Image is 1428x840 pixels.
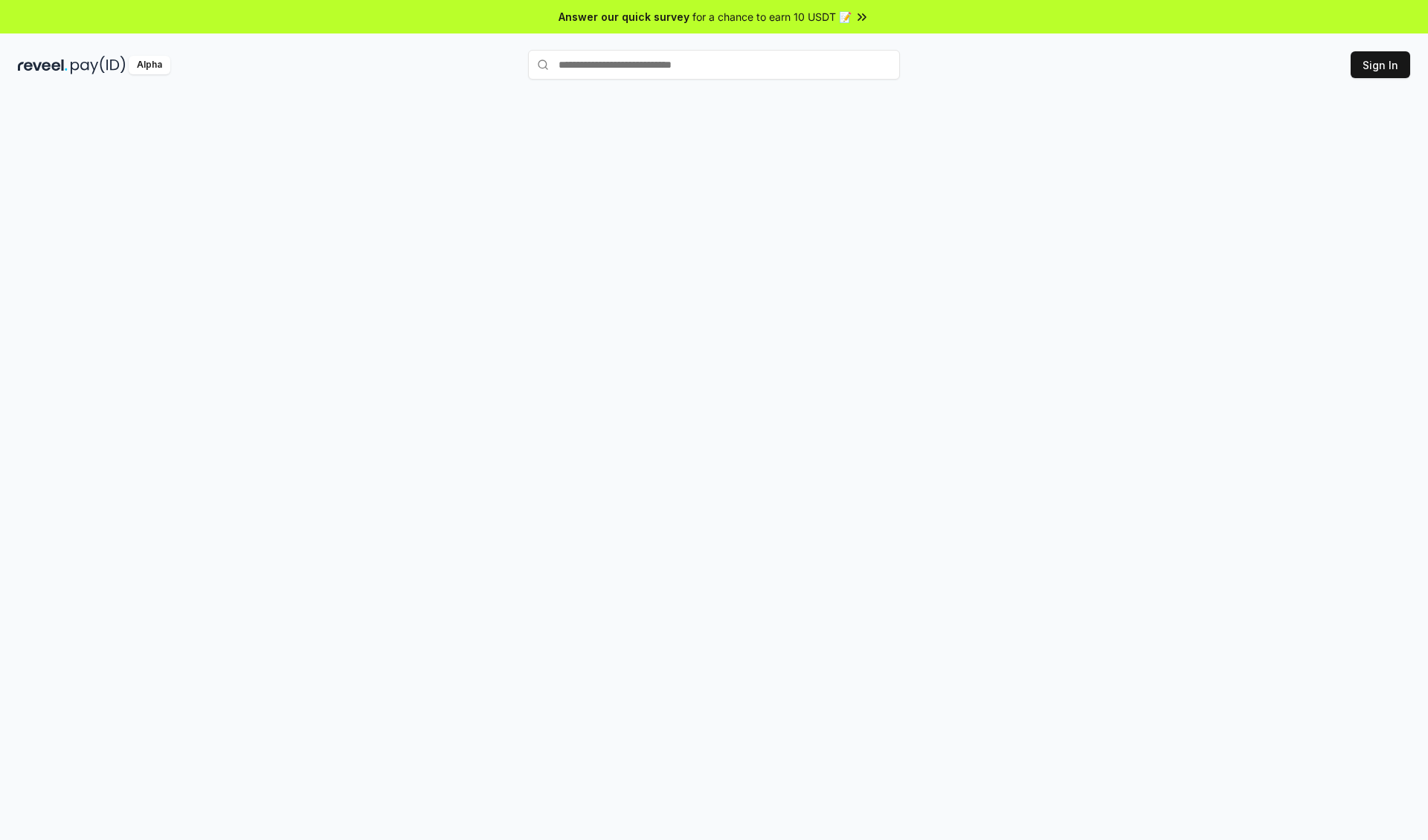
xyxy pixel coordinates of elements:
span: for a chance to earn 10 USDT 📝 [692,9,852,25]
button: Sign In [1351,51,1410,78]
div: Alpha [129,56,170,74]
span: Answer our quick survey [559,9,689,25]
img: pay_id [71,56,126,74]
img: reveel_dark [18,56,68,74]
